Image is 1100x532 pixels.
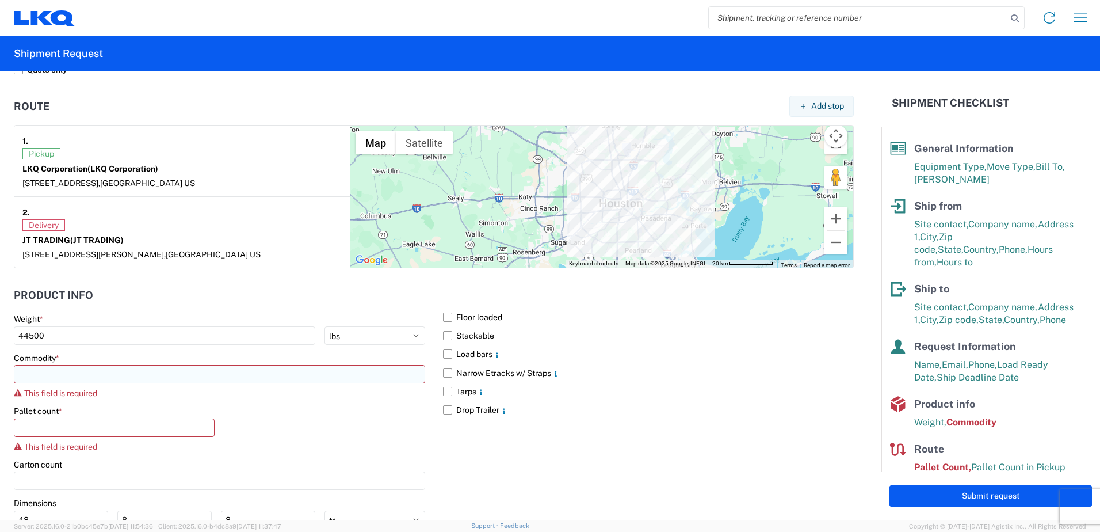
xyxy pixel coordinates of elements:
span: City, [920,314,939,325]
span: Phone [1040,314,1066,325]
span: Hours to [937,257,973,268]
button: Drag Pegman onto the map to open Street View [824,166,847,189]
span: City, [920,231,939,242]
span: [PERSON_NAME] [914,174,990,185]
input: Shipment, tracking or reference number [709,7,1007,29]
label: Weight [14,314,43,324]
button: Map Scale: 20 km per 75 pixels [709,260,777,268]
span: General Information [914,142,1014,154]
span: Zip code, [939,314,979,325]
input: L [14,511,108,529]
button: Keyboard shortcuts [569,260,618,268]
span: Email, [942,359,968,370]
a: Open this area in Google Maps (opens a new window) [353,253,391,268]
span: (JT TRADING) [70,235,124,245]
span: [DATE] 11:54:36 [108,523,153,530]
h2: Product Info [14,290,93,301]
h2: Route [14,101,49,112]
span: [GEOGRAPHIC_DATA] US [100,178,195,188]
a: Feedback [500,522,529,529]
span: Pickup [22,148,60,159]
span: Delivery [22,219,65,231]
span: Commodity [946,417,996,428]
span: [STREET_ADDRESS][PERSON_NAME], [22,250,166,259]
strong: 2. [22,205,30,219]
label: Floor loaded [443,308,854,326]
a: Report a map error [804,262,850,268]
span: Phone, [999,244,1028,255]
img: Google [353,253,391,268]
span: State, [938,244,963,255]
span: This field is required [24,442,97,451]
button: Submit request [889,485,1092,507]
span: Site contact, [914,219,968,230]
a: Terms [781,262,797,268]
label: Carton count [14,459,62,470]
span: Ship Deadline Date [937,372,1019,383]
label: Stackable [443,326,854,345]
span: (LKQ Corporation) [87,164,158,173]
span: Ship to [914,283,949,295]
span: [DATE] 11:37:47 [236,523,281,530]
span: Product info [914,398,975,410]
input: H [221,511,315,529]
strong: 1. [22,134,28,148]
label: Pallet count [14,406,62,416]
span: Equipment Type, [914,161,987,172]
span: State, [979,314,1004,325]
span: Site contact, [914,302,968,313]
input: W [117,511,212,529]
span: Server: 2025.16.0-21b0bc45e7b [14,523,153,530]
span: Country, [963,244,999,255]
span: Client: 2025.16.0-b4dc8a9 [158,523,281,530]
span: Route [914,443,944,455]
button: Map camera controls [824,124,847,147]
span: Name, [914,359,942,370]
label: Tarps [443,382,854,401]
span: Ship from [914,200,962,212]
label: Drop Trailer [443,401,854,419]
h2: Shipment Checklist [892,96,1009,110]
button: Zoom out [824,231,847,254]
span: [STREET_ADDRESS], [22,178,100,188]
span: Copyright © [DATE]-[DATE] Agistix Inc., All Rights Reserved [909,521,1086,531]
span: Country, [1004,314,1040,325]
label: Load bars [443,345,854,363]
span: Weight, [914,417,946,428]
span: Bill To, [1036,161,1065,172]
span: This field is required [24,389,97,398]
span: Pallet Count in Pickup Stops equals Pallet Count in delivery stops [914,462,1072,498]
button: Show street map [356,131,396,154]
button: Add stop [789,96,854,117]
label: Commodity [14,353,59,363]
strong: JT TRADING [22,235,124,245]
h2: Shipment Request [14,47,103,60]
label: Narrow Etracks w/ Straps [443,364,854,382]
span: Pallet Count, [914,462,971,473]
span: [GEOGRAPHIC_DATA] US [166,250,261,259]
span: Add stop [811,101,844,112]
span: Map data ©2025 Google, INEGI [625,260,705,267]
span: Request Information [914,340,1016,352]
a: Support [471,522,500,529]
span: 20 km [712,260,728,267]
button: Zoom in [824,207,847,230]
label: Dimensions [14,498,56,508]
strong: LKQ Corporation [22,164,158,173]
span: Company name, [968,302,1038,313]
button: Show satellite imagery [396,131,453,154]
span: Move Type, [987,161,1036,172]
span: Company name, [968,219,1038,230]
span: Phone, [968,359,997,370]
